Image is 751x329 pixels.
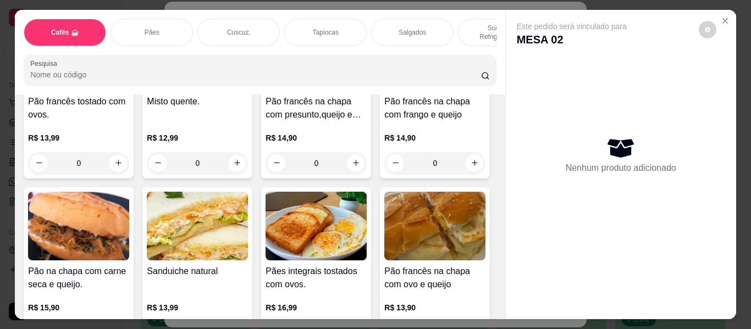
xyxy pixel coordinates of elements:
[30,69,481,80] input: Pesquisa
[266,265,367,291] h4: Pães integrais tostados com ovos.
[466,154,483,172] button: increase-product-quantity
[227,28,251,37] p: Cuscuz.
[268,154,285,172] button: decrease-product-quantity
[28,132,129,143] p: R$ 13,99
[266,95,367,121] h4: Pão francês na chapa com presunto,queijo e ovos
[28,95,129,121] h4: Pão francês tostado com ovos.
[28,302,129,313] p: R$ 15,90
[147,265,248,278] h4: Sanduiche natural
[313,28,339,37] p: Tapiocas
[266,302,367,313] p: R$ 16,99
[384,302,485,313] p: R$ 13,90
[566,161,676,175] p: Nenhum produto adicionado
[147,302,248,313] p: R$ 13,99
[467,24,531,41] p: Sucos e Refrigerantes
[30,154,48,172] button: decrease-product-quantity
[517,32,627,47] p: MESA 02
[147,95,248,108] h4: Misto quente.
[384,95,485,121] h4: Pão francês na chapa com frango e queijo
[347,154,365,172] button: increase-product-quantity
[228,154,246,172] button: increase-product-quantity
[28,265,129,291] h4: Pão na chapa com carne seca e queijo.
[147,132,248,143] p: R$ 12,99
[716,12,734,30] button: Close
[28,192,129,260] img: product-image
[266,132,367,143] p: R$ 14,90
[386,154,404,172] button: decrease-product-quantity
[145,28,159,37] p: Pães
[699,21,716,38] button: decrease-product-quantity
[149,154,167,172] button: decrease-product-quantity
[109,154,127,172] button: increase-product-quantity
[384,192,485,260] img: product-image
[399,28,426,37] p: Salgados
[30,59,61,68] label: Pesquisa
[51,28,79,37] p: Cafés ☕
[147,192,248,260] img: product-image
[517,21,627,32] p: Este pedido será vinculado para
[384,132,485,143] p: R$ 14,90
[266,192,367,260] img: product-image
[384,265,485,291] h4: Pão francês na chapa com ovo e queijo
